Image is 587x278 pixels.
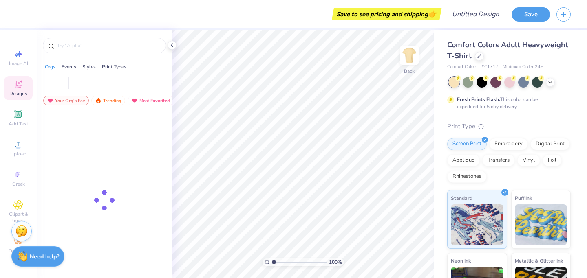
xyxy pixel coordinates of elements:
img: most_fav.gif [47,98,53,103]
div: Back [404,68,415,75]
img: Back [401,47,417,63]
span: Minimum Order: 24 + [503,63,543,70]
div: Transfers [482,154,515,166]
span: Greek [12,181,25,187]
div: Print Type [447,122,571,131]
span: 100 % [329,258,342,266]
span: Puff Ink [515,194,532,202]
span: Comfort Colors Adult Heavyweight T-Shirt [447,40,568,61]
img: Standard [451,204,503,245]
div: Print Types [102,63,126,70]
div: Orgs [45,63,55,70]
div: Most Favorited [128,96,174,105]
span: Neon Ink [451,256,471,265]
span: Decorate [9,247,28,254]
span: Comfort Colors [447,63,477,70]
strong: Need help? [30,253,59,260]
div: Your Org's Fav [43,96,89,105]
div: This color can be expedited for 5 day delivery. [457,96,557,110]
span: Designs [9,90,27,97]
span: Clipart & logos [4,211,33,224]
div: Foil [543,154,562,166]
span: Metallic & Glitter Ink [515,256,563,265]
div: Rhinestones [447,171,487,183]
span: # C1717 [481,63,499,70]
button: Save [512,7,550,22]
div: Applique [447,154,480,166]
strong: Fresh Prints Flash: [457,96,500,103]
img: trending.gif [95,98,102,103]
div: Events [62,63,76,70]
div: Styles [82,63,96,70]
span: 👉 [428,9,437,19]
img: most_fav.gif [131,98,138,103]
img: Puff Ink [515,204,567,245]
div: Digital Print [530,138,570,150]
span: Upload [10,151,26,157]
span: Add Text [9,120,28,127]
span: Image AI [9,60,28,67]
div: Trending [91,96,125,105]
input: Try "Alpha" [56,42,161,50]
span: Standard [451,194,472,202]
input: Untitled Design [446,6,505,22]
div: Vinyl [517,154,540,166]
div: Embroidery [489,138,528,150]
div: Screen Print [447,138,487,150]
div: Save to see pricing and shipping [334,8,439,20]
